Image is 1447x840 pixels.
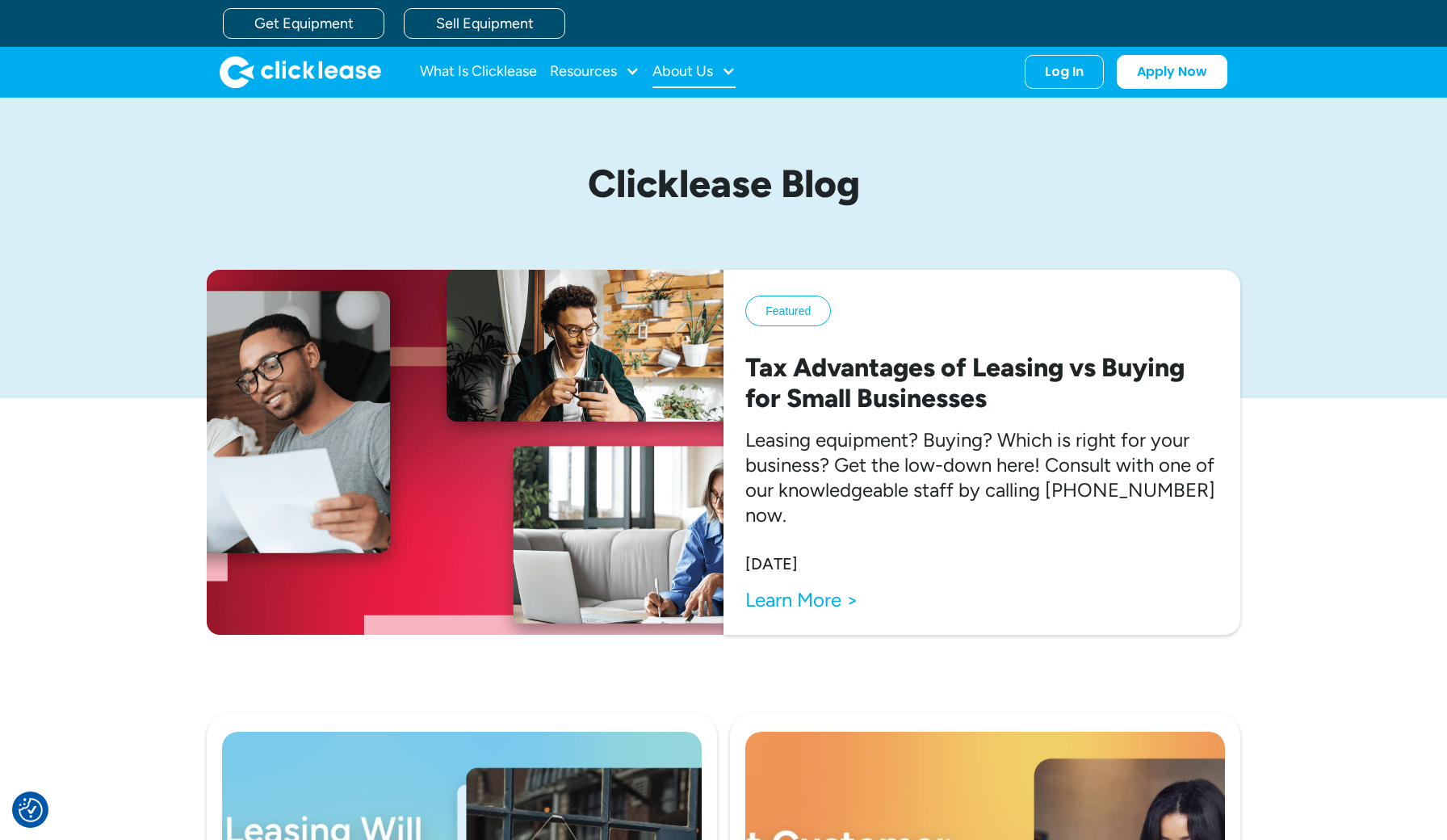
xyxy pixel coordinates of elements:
a: home [220,56,381,88]
a: What Is Clicklease [420,56,537,88]
button: Consent Preferences [19,798,43,822]
a: Get Equipment [223,8,384,39]
a: Sell Equipment [404,8,565,39]
a: Learn More > [745,587,858,612]
h2: Tax Advantages of Leasing vs Buying for Small Businesses [745,352,1218,414]
div: Log In [1045,64,1084,80]
img: Revisit consent button [19,798,43,822]
div: Resources [550,56,640,88]
div: About Us [652,56,736,88]
img: Clicklease logo [220,56,381,88]
div: Featured [765,303,811,319]
a: Apply Now [1117,55,1227,89]
h1: Clicklease Blog [344,162,1103,205]
div: [DATE] [745,553,798,574]
p: Leasing equipment? Buying? Which is right for your business? Get the low-down here! Consult with ... [745,427,1218,528]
